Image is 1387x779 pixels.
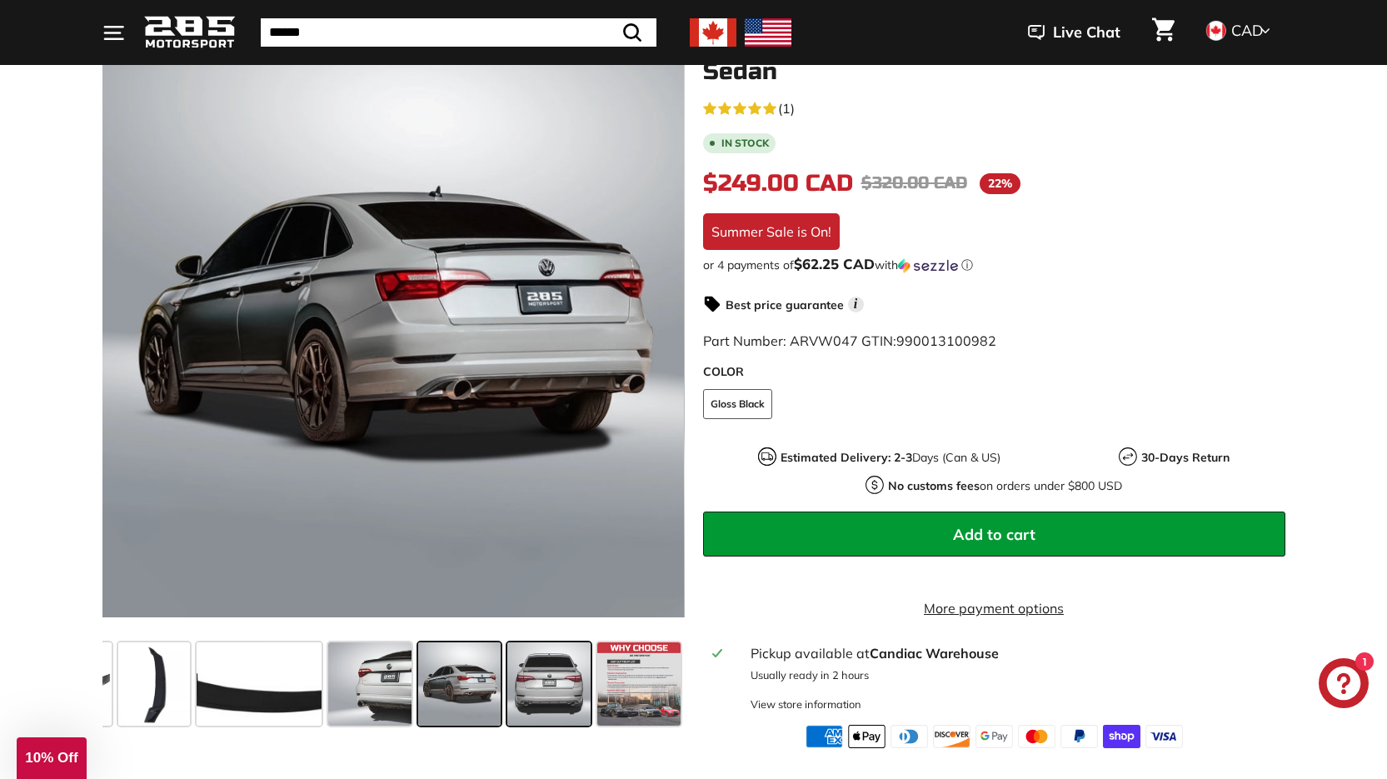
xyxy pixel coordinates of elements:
span: $62.25 CAD [794,255,875,272]
div: View store information [751,697,861,712]
a: 5.0 rating (1 votes) [703,97,1285,118]
button: Live Chat [1006,12,1142,53]
span: (1) [778,98,795,118]
div: or 4 payments of$62.25 CADwithSezzle Click to learn more about Sezzle [703,257,1285,273]
strong: No customs fees [888,478,980,493]
span: Add to cart [953,525,1035,544]
b: In stock [721,138,769,148]
span: i [848,297,864,312]
p: on orders under $800 USD [888,477,1122,495]
img: paypal [1060,725,1098,748]
strong: Best price guarantee [726,297,844,312]
inbox-online-store-chat: Shopify online store chat [1314,658,1374,712]
strong: Estimated Delivery: 2-3 [781,450,912,465]
a: More payment options [703,598,1285,618]
span: 990013100982 [896,332,996,349]
div: 10% Off [17,737,87,779]
img: Sezzle [898,258,958,273]
img: shopify_pay [1103,725,1140,748]
button: Add to cart [703,512,1285,557]
img: diners_club [891,725,928,748]
span: CAD [1231,21,1263,40]
strong: 30-Days Return [1141,450,1230,465]
a: Cart [1142,4,1185,61]
span: $249.00 CAD [703,169,853,197]
img: visa [1145,725,1183,748]
p: Usually ready in 2 hours [751,667,1275,683]
div: Summer Sale is On! [703,213,840,250]
div: Pickup available at [751,643,1275,663]
strong: Candiac Warehouse [870,645,999,662]
img: american_express [806,725,843,748]
span: Live Chat [1053,22,1120,43]
label: COLOR [703,363,1285,381]
span: 10% Off [25,750,77,766]
p: Days (Can & US) [781,449,1000,467]
input: Search [261,18,656,47]
div: or 4 payments of with [703,257,1285,273]
img: google_pay [975,725,1013,748]
img: discover [933,725,970,748]
img: master [1018,725,1055,748]
img: Logo_285_Motorsport_areodynamics_components [144,13,236,52]
h1: Duckbill Style Trunk Spoiler - [DATE]-[DATE] Jetta Mk7 & Mk7.5 Base model / GLI / R Line Sedan [703,7,1285,84]
img: apple_pay [848,725,886,748]
span: Part Number: ARVW047 GTIN: [703,332,996,349]
span: $320.00 CAD [861,172,967,193]
span: 22% [980,173,1020,194]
